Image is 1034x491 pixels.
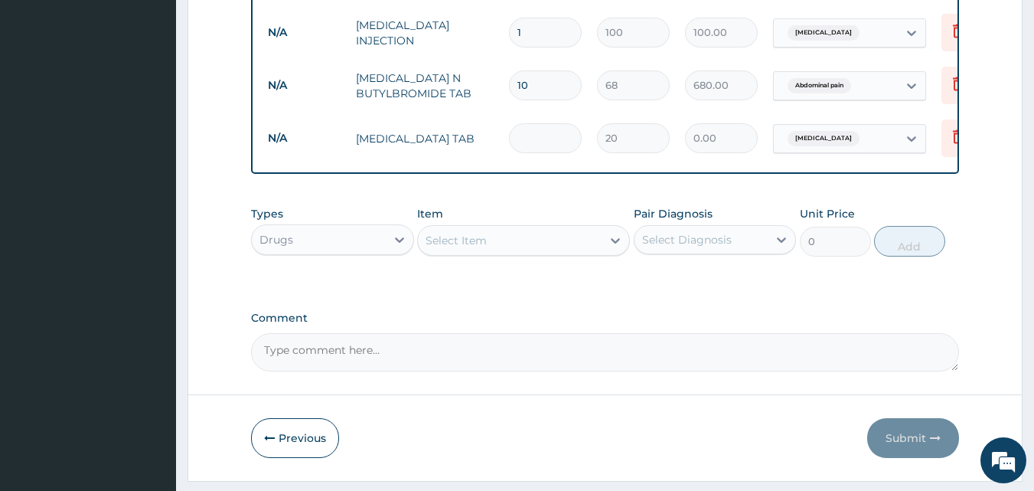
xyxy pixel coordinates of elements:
[642,232,732,247] div: Select Diagnosis
[426,233,487,248] div: Select Item
[251,8,288,44] div: Minimize live chat window
[348,123,501,154] td: [MEDICAL_DATA] TAB
[788,131,859,146] span: [MEDICAL_DATA]
[348,63,501,109] td: [MEDICAL_DATA] N BUTYLBROMIDE TAB
[251,208,283,221] label: Types
[260,18,348,47] td: N/A
[260,71,348,100] td: N/A
[874,226,945,257] button: Add
[260,124,348,152] td: N/A
[800,206,855,221] label: Unit Price
[251,312,960,325] label: Comment
[634,206,713,221] label: Pair Diagnosis
[788,78,851,93] span: Abdominal pain
[80,86,257,106] div: Chat with us now
[89,148,211,303] span: We're online!
[259,232,293,247] div: Drugs
[867,418,959,458] button: Submit
[788,25,859,41] span: [MEDICAL_DATA]
[417,206,443,221] label: Item
[251,418,339,458] button: Previous
[348,10,501,56] td: [MEDICAL_DATA] INJECTION
[8,328,292,381] textarea: Type your message and hit 'Enter'
[28,77,62,115] img: d_794563401_company_1708531726252_794563401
